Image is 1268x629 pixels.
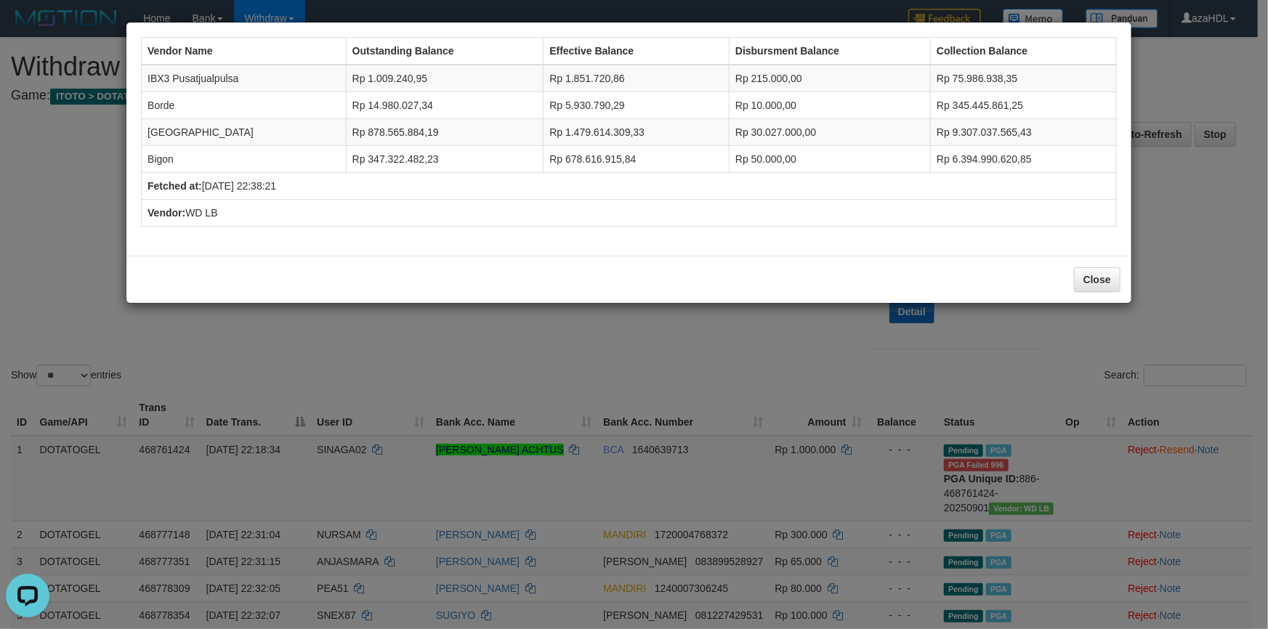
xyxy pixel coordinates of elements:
[931,146,1117,173] td: Rp 6.394.990.620,85
[6,6,49,49] button: Open LiveChat chat widget
[931,119,1117,146] td: Rp 9.307.037.565,43
[142,146,347,173] td: Bigon
[142,200,1117,227] td: WD LB
[544,146,730,173] td: Rp 678.616.915,84
[730,119,931,146] td: Rp 30.027.000,00
[730,146,931,173] td: Rp 50.000,00
[730,65,931,92] td: Rp 215.000,00
[931,38,1117,65] th: Collection Balance
[931,92,1117,119] td: Rp 345.445.861,25
[730,38,931,65] th: Disbursment Balance
[142,92,347,119] td: Borde
[142,38,347,65] th: Vendor Name
[730,92,931,119] td: Rp 10.000,00
[148,207,185,219] b: Vendor:
[142,119,347,146] td: [GEOGRAPHIC_DATA]
[346,65,544,92] td: Rp 1.009.240,95
[346,92,544,119] td: Rp 14.980.027,34
[544,92,730,119] td: Rp 5.930.790,29
[544,119,730,146] td: Rp 1.479.614.309,33
[544,65,730,92] td: Rp 1.851.720,86
[346,38,544,65] th: Outstanding Balance
[142,173,1117,200] td: [DATE] 22:38:21
[1074,267,1120,292] button: Close
[346,119,544,146] td: Rp 878.565.884,19
[142,65,347,92] td: IBX3 Pusatjualpulsa
[346,146,544,173] td: Rp 347.322.482,23
[931,65,1117,92] td: Rp 75.986.938,35
[148,180,202,192] b: Fetched at:
[544,38,730,65] th: Effective Balance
